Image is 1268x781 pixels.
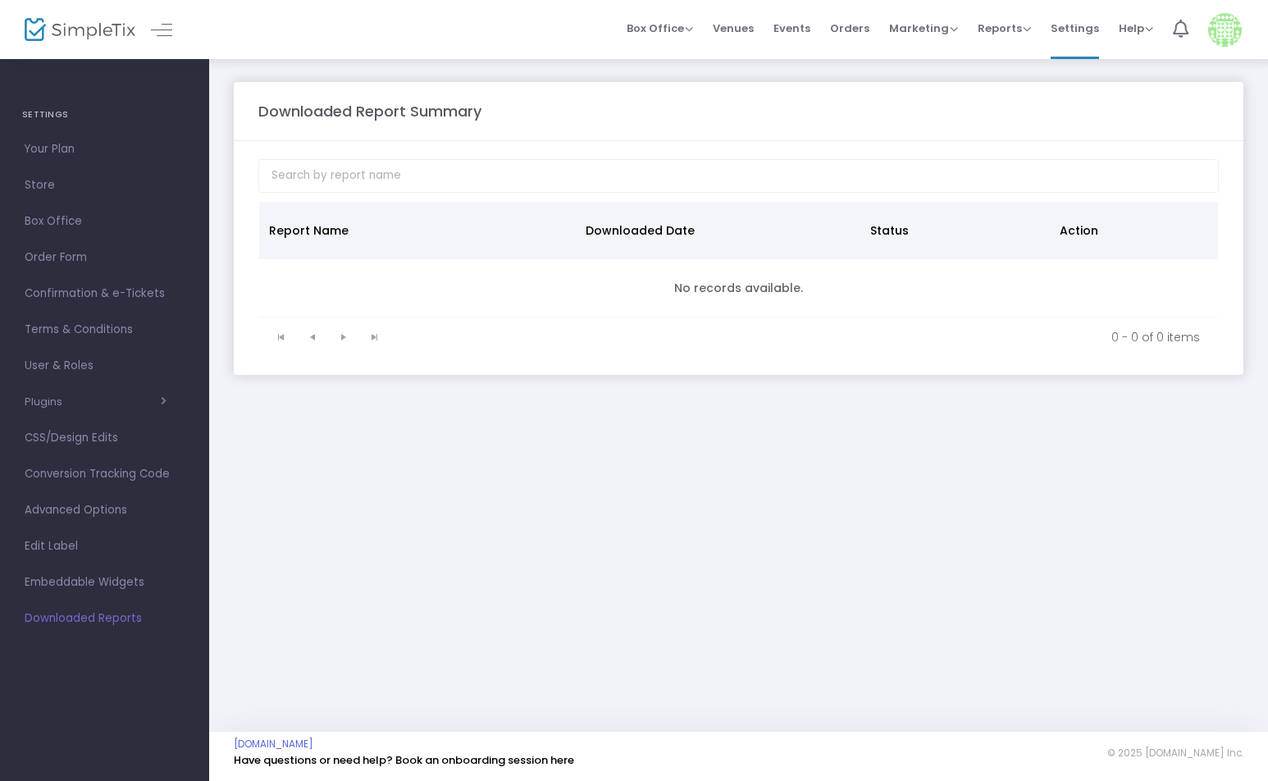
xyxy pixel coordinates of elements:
span: Your Plan [25,139,185,160]
th: Report Name [259,202,576,259]
span: Advanced Options [25,500,185,521]
span: © 2025 [DOMAIN_NAME] Inc. [1107,747,1243,760]
span: Settings [1051,7,1099,49]
kendo-pager-info: 0 - 0 of 0 items [402,329,1200,345]
th: Action [1050,202,1208,259]
button: Plugins [25,395,166,409]
span: Confirmation & e-Tickets [25,283,185,304]
span: Marketing [889,21,958,36]
div: Data table [259,202,1218,317]
span: Conversion Tracking Code [25,464,185,485]
th: Status [860,202,1050,259]
a: [DOMAIN_NAME] [234,738,313,751]
span: Help [1119,21,1153,36]
span: Venues [713,7,754,49]
span: Reports [978,21,1031,36]
a: Have questions or need help? Book an onboarding session here [234,752,574,768]
span: Downloaded Reports [25,608,185,629]
span: Orders [830,7,869,49]
span: Terms & Conditions [25,319,185,340]
span: Embeddable Widgets [25,572,185,593]
span: Order Form [25,247,185,268]
th: Downloaded Date [576,202,860,259]
span: Box Office [627,21,693,36]
td: No records available. [259,259,1218,317]
span: User & Roles [25,355,185,377]
input: Search by report name [258,159,1219,193]
span: Box Office [25,211,185,232]
span: Edit Label [25,536,185,557]
span: CSS/Design Edits [25,427,185,449]
h4: SETTINGS [22,98,187,131]
m-panel-title: Downloaded Report Summary [258,100,481,122]
span: Events [773,7,810,49]
span: Store [25,175,185,196]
